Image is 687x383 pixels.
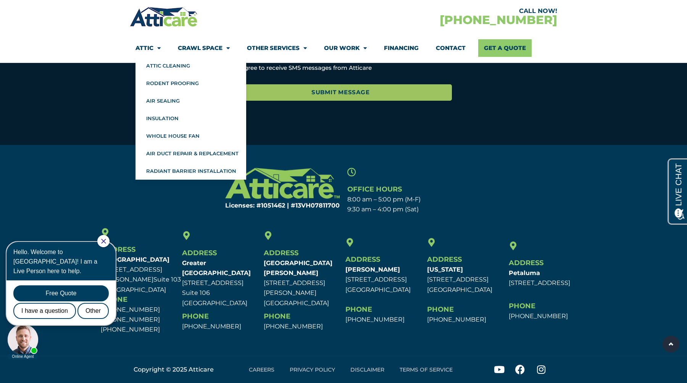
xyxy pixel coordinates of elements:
p: [STREET_ADDRESS] [509,268,587,288]
nav: Menu [227,361,474,378]
span: Office Hours [347,185,402,193]
nav: Menu [135,39,552,57]
span: Address [264,249,298,257]
a: Privacy Policy [282,361,343,378]
ul: Attic [135,57,246,180]
a: Contact [436,39,466,57]
label: I agree to receive SMS messages from Atticare [237,64,372,72]
a: Rodent Proofing [135,74,246,92]
p: [STREET_ADDRESS] [GEOGRAPHIC_DATA] [345,265,423,295]
div: Copyright © 2025 Atticare [134,365,220,375]
a: Financing [384,39,419,57]
a: Crawl Space [178,39,230,57]
iframe: Chat Invitation [4,234,126,360]
a: Whole House Fan [135,127,246,145]
b: [PERSON_NAME] [345,266,400,273]
b: [US_STATE] [427,266,463,273]
h6: Licenses: #1051462 | #13VH078117​00 [203,203,340,209]
a: Attic Cleaning [135,57,246,74]
a: Air Duct Repair & Replacement [135,145,246,162]
p: 8:00 am – 5:00 pm (M-F) 9:30 am – 4:00 pm (Sat) [347,195,484,215]
a: Our Work [324,39,367,57]
b: [GEOGRAPHIC_DATA] [101,256,169,263]
a: Careers [241,361,282,378]
span: Phone [427,305,454,314]
p: [STREET_ADDRESS] Suite 106 [GEOGRAPHIC_DATA] [182,258,260,308]
a: Air Sealing [135,92,246,109]
a: Terms of Service [392,361,460,378]
a: Attic [135,39,161,57]
p: [STREET_ADDRESS] [GEOGRAPHIC_DATA] [427,265,505,295]
a: Radiant Barrier Installation [135,162,246,180]
span: Opens a chat window [19,6,61,16]
span: Phone [345,305,372,314]
span: Phone [509,302,535,310]
div: CALL NOW! [343,8,557,14]
a: Other Services [247,39,307,57]
a: Insulation [135,109,246,127]
span: Phone [182,312,209,320]
span: Address [509,259,543,267]
span: Address [182,249,217,257]
b: Petaluma [509,269,540,277]
b: [GEOGRAPHIC_DATA][PERSON_NAME] [264,259,332,277]
span: Address [427,255,462,264]
p: [STREET_ADDRESS][PERSON_NAME] [GEOGRAPHIC_DATA] [264,258,342,308]
input: Submit Message [229,84,452,101]
a: Get A Quote [478,39,532,57]
p: [STREET_ADDRESS][PERSON_NAME] [GEOGRAPHIC_DATA] [101,255,179,295]
span: Address [345,255,380,264]
b: Greater [GEOGRAPHIC_DATA] [182,259,251,277]
span: Phone [264,312,290,320]
span: Suite 103 [153,276,181,283]
a: Disclaimer [343,361,392,378]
